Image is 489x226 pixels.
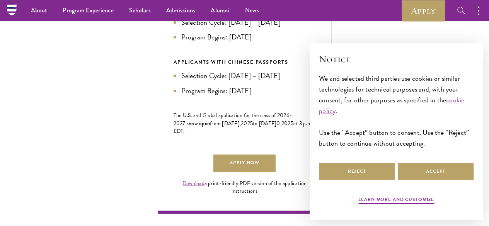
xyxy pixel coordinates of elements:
span: 7 [182,119,185,127]
span: , [280,119,281,127]
span: at 3 p.m. EDT. [174,119,313,135]
span: 202 [241,119,250,127]
li: Program Begins: [DATE] [174,32,316,42]
h2: Notice [319,53,474,66]
span: 0 [276,119,280,127]
span: 5 [250,119,253,127]
span: -202 [174,111,292,127]
span: is [186,119,189,127]
button: Accept [398,163,474,180]
a: cookie policy [319,95,464,116]
div: APPLICANTS WITH CHINESE PASSPORTS [174,58,316,66]
span: 6 [286,111,290,119]
span: now open [189,119,210,127]
div: a print-friendly PDF version of the application instructions [174,180,316,195]
li: Selection Cycle: [DATE] – [DATE] [174,70,316,81]
div: We and selected third parties use cookies or similar technologies for technical purposes and, wit... [319,73,474,149]
span: The U.S. and Global application for the class of 202 [174,111,286,119]
span: from [DATE], [210,119,241,127]
span: 5 [291,119,293,127]
button: Reject [319,163,395,180]
span: to [DATE] [253,119,276,127]
a: Download [182,179,204,187]
li: Program Begins: [DATE] [174,85,316,96]
span: 202 [281,119,291,127]
a: Apply Now [213,155,275,172]
button: Learn more and customize [358,196,434,205]
li: Selection Cycle: [DATE] – [DATE] [174,17,316,28]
